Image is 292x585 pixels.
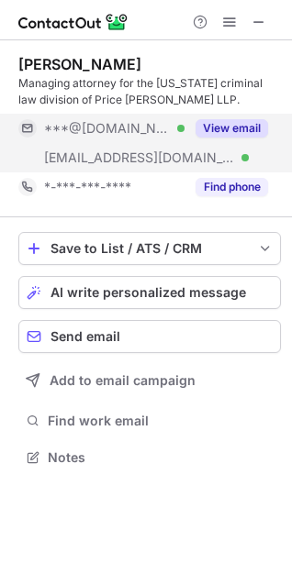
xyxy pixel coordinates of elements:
button: Send email [18,320,281,353]
button: Reveal Button [196,178,268,196]
span: AI write personalized message [51,285,246,300]
div: [PERSON_NAME] [18,55,141,73]
span: Add to email campaign [50,373,196,388]
span: Send email [51,329,120,344]
button: Notes [18,445,281,470]
span: Notes [48,449,274,466]
span: Find work email [48,413,274,429]
div: Managing attorney for the [US_STATE] criminal law division of Price [PERSON_NAME] LLP. [18,75,281,108]
button: save-profile-one-click [18,232,281,265]
span: ***@[DOMAIN_NAME] [44,120,171,137]
img: ContactOut v5.3.10 [18,11,129,33]
div: Save to List / ATS / CRM [51,241,249,256]
button: Add to email campaign [18,364,281,397]
button: Find work email [18,408,281,434]
button: AI write personalized message [18,276,281,309]
span: [EMAIL_ADDRESS][DOMAIN_NAME] [44,149,235,166]
button: Reveal Button [196,119,268,138]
